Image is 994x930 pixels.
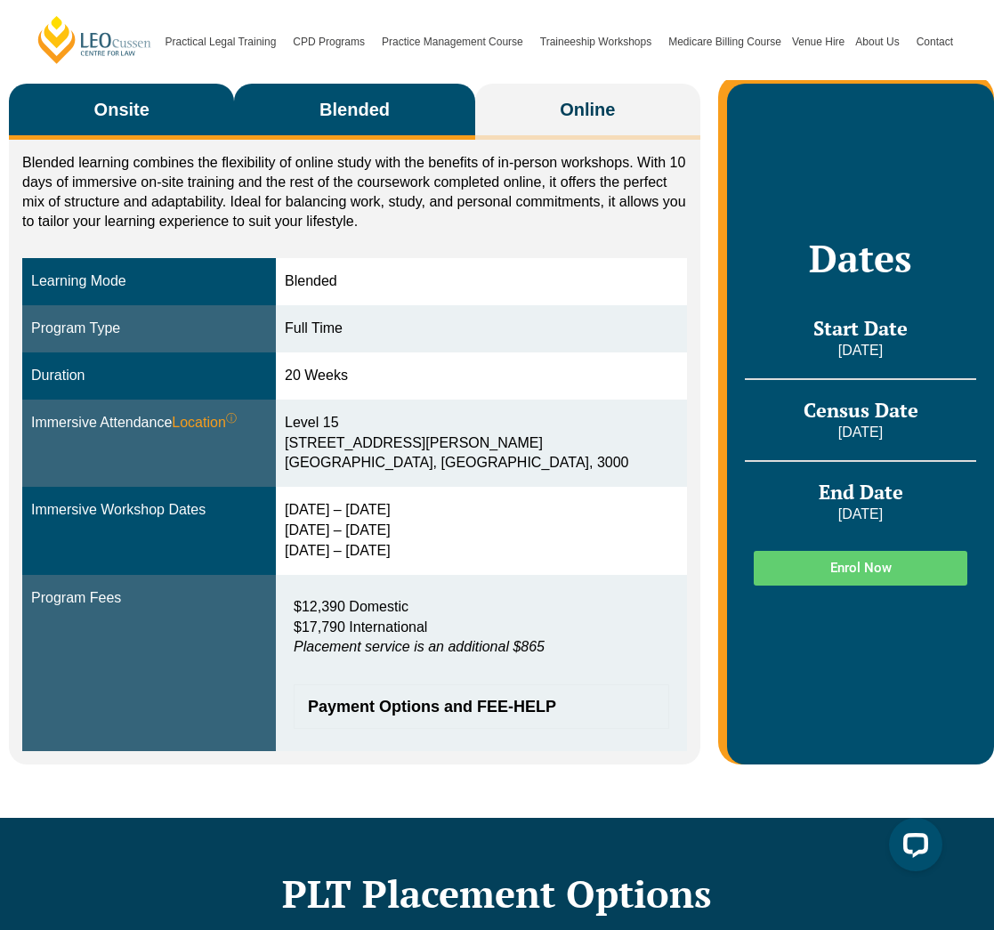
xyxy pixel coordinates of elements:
iframe: LiveChat chat widget [875,811,950,886]
span: Location [172,413,237,433]
a: Contact [911,4,958,80]
p: [DATE] [745,423,976,442]
div: 20 Weeks [285,366,678,386]
div: Tabs. Open items with Enter or Space, close with Escape and navigate using the Arrow keys. [9,84,700,764]
div: Program Fees [31,588,267,609]
div: Immersive Attendance [31,413,267,433]
a: Enrol Now [754,551,967,586]
div: [DATE] – [DATE] [DATE] – [DATE] [DATE] – [DATE] [285,500,678,562]
span: Blended [319,97,390,122]
a: Traineeship Workshops [535,4,663,80]
a: CPD Programs [287,4,376,80]
div: Blended [285,271,678,292]
h2: Dates [745,236,976,280]
div: Learning Mode [31,271,267,292]
a: Practice Management Course [376,4,535,80]
sup: ⓘ [226,412,237,425]
div: Immersive Workshop Dates [31,500,267,521]
p: Blended learning combines the flexibility of online study with the benefits of in-person workshop... [22,153,687,231]
a: About Us [850,4,910,80]
span: $17,790 International [294,619,427,635]
div: Level 15 [STREET_ADDRESS][PERSON_NAME] [GEOGRAPHIC_DATA], [GEOGRAPHIC_DATA], 3000 [285,413,678,474]
em: Placement service is an additional $865 [294,639,545,654]
h2: PLT Placement Options [27,871,967,916]
div: Program Type [31,319,267,339]
span: Online [560,97,615,122]
span: Enrol Now [830,562,892,575]
span: Payment Options and FEE-HELP [308,699,637,715]
span: $12,390 Domestic [294,599,408,614]
p: [DATE] [745,505,976,524]
p: [DATE] [745,341,976,360]
div: Duration [31,366,267,386]
a: Practical Legal Training [160,4,288,80]
span: Start Date [813,315,908,341]
a: [PERSON_NAME] Centre for Law [36,14,154,65]
a: Venue Hire [787,4,850,80]
a: Medicare Billing Course [663,4,787,80]
div: Full Time [285,319,678,339]
span: Census Date [804,397,918,423]
span: End Date [819,479,903,505]
span: Onsite [94,97,150,122]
